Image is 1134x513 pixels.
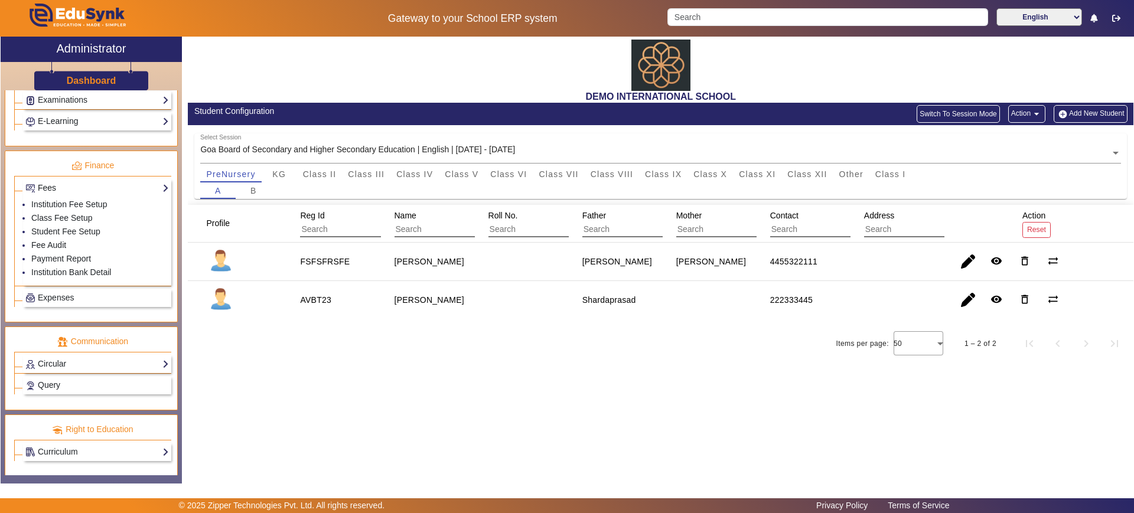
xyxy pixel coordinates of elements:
[582,294,636,306] div: Shardaprasad
[488,222,594,237] input: Search
[770,256,817,267] div: 4455322111
[990,255,1002,267] mat-icon: remove_red_eye
[179,499,385,512] p: © 2025 Zipper Technologies Pvt. Ltd. All rights reserved.
[1022,222,1051,238] button: Reset
[787,170,827,178] span: Class XII
[395,257,464,266] staff-with-status: [PERSON_NAME]
[582,222,688,237] input: Search
[672,205,797,241] div: Mother
[864,222,970,237] input: Search
[1018,205,1055,242] div: Action
[578,205,703,241] div: Father
[31,267,111,277] a: Institution Bank Detail
[296,205,421,241] div: Reg Id
[860,205,985,241] div: Address
[31,240,66,250] a: Fee Audit
[1015,329,1044,358] button: First page
[300,222,406,237] input: Search
[206,247,236,276] img: profile.png
[964,338,996,349] div: 1 – 2 of 2
[1,37,182,62] a: Administrator
[57,41,126,55] h2: Administrator
[770,294,813,306] div: 222333445
[445,170,478,178] span: Class V
[582,256,652,267] div: [PERSON_NAME]
[676,222,782,237] input: Search
[1019,293,1031,305] mat-icon: delete_outline
[396,170,433,178] span: Class IV
[67,75,116,86] h3: Dashboard
[1031,108,1042,120] mat-icon: arrow_drop_down
[990,293,1002,305] mat-icon: remove_red_eye
[57,336,68,347] img: communication.png
[488,211,518,220] span: Roll No.
[810,498,874,513] a: Privacy Policy
[250,187,257,195] span: B
[1047,255,1059,267] mat-icon: sync_alt
[917,105,1000,123] button: Switch To Session Mode
[25,378,169,392] a: Query
[194,105,654,117] div: Student Configuration
[1044,329,1072,358] button: Previous page
[770,222,876,237] input: Search
[839,170,863,178] span: Other
[882,498,955,513] a: Terms of Service
[14,159,171,172] p: Finance
[206,218,230,228] span: Profile
[1057,109,1069,119] img: add-new-student.png
[38,293,74,302] span: Expenses
[395,295,464,305] staff-with-status: [PERSON_NAME]
[770,211,799,220] span: Contact
[667,8,988,26] input: Search
[1019,255,1031,267] mat-icon: delete_outline
[645,170,682,178] span: Class IX
[200,143,515,156] div: Goa Board of Secondary and Higher Secondary Education | English | [DATE] - [DATE]
[484,205,609,241] div: Roll No.
[26,381,35,390] img: Support-tickets.png
[582,211,606,220] span: Father
[200,133,241,142] div: Select Session
[31,254,91,263] a: Payment Report
[1072,329,1100,358] button: Next page
[395,222,500,237] input: Search
[766,205,891,241] div: Contact
[1008,105,1045,123] button: Action
[14,335,171,348] p: Communication
[395,211,416,220] span: Name
[1047,293,1059,305] mat-icon: sync_alt
[875,170,906,178] span: Class I
[348,170,384,178] span: Class III
[38,380,60,390] span: Query
[31,213,93,223] a: Class Fee Setup
[202,213,245,234] div: Profile
[25,291,169,305] a: Expenses
[390,205,515,241] div: Name
[631,40,690,91] img: abdd4561-dfa5-4bc5-9f22-bd710a8d2831
[31,227,100,236] a: Student Fee Setup
[591,170,633,178] span: Class VIII
[300,294,331,306] div: AVBT23
[739,170,775,178] span: Class XI
[52,424,63,435] img: rte.png
[676,211,702,220] span: Mother
[14,423,171,436] p: Right to Education
[272,170,286,178] span: KG
[676,256,746,267] div: [PERSON_NAME]
[215,187,221,195] span: A
[188,91,1133,102] h2: DEMO INTERNATIONAL SCHOOL
[206,285,236,315] img: profile.png
[303,170,337,178] span: Class II
[66,74,117,87] a: Dashboard
[864,211,894,220] span: Address
[490,170,527,178] span: Class VI
[539,170,578,178] span: Class VII
[31,200,107,209] a: Institution Fee Setup
[290,12,655,25] h5: Gateway to your School ERP system
[836,338,889,349] div: Items per page:
[1054,105,1127,123] button: Add New Student
[71,161,82,171] img: finance.png
[300,256,350,267] div: FSFSFRSFE
[26,293,35,302] img: Payroll.png
[206,170,255,178] span: PreNursery
[1100,329,1129,358] button: Last page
